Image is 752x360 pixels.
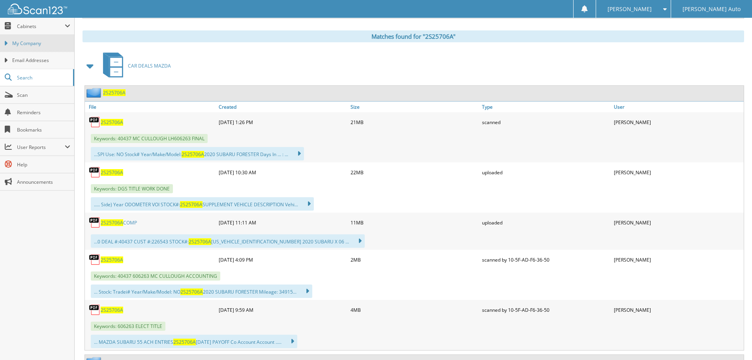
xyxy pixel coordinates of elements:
img: PDF.png [89,304,101,316]
a: 2S25706A [101,256,123,263]
div: Matches found for "2S25706A" [83,30,744,42]
span: [PERSON_NAME] [608,7,652,11]
span: Keywords: DGS TITLE WORK DONE [91,184,173,193]
div: [DATE] 10:30 AM [217,164,349,180]
iframe: Chat Widget [713,322,752,360]
span: Reminders [17,109,70,116]
div: 22MB [349,164,480,180]
span: CAR DEALS MAZDA [128,62,171,69]
div: [DATE] 9:59 AM [217,302,349,318]
a: Type [480,102,612,112]
span: 2S25706A [180,201,203,208]
a: 2S25706A [101,169,123,176]
img: PDF.png [89,254,101,266]
div: ... MAZDA SUBARU 55 ACH ENTRIES [DATE] PAYOFF Co Account Account ..... [91,335,297,348]
div: [PERSON_NAME] [612,302,744,318]
span: 2S25706A [182,151,204,158]
div: scanned by 10-5F-AD-F6-36-50 [480,252,612,268]
span: Announcements [17,179,70,185]
img: scan123-logo-white.svg [8,4,67,14]
div: uploaded [480,164,612,180]
div: 11MB [349,215,480,230]
span: Email Addresses [12,57,70,64]
span: 2S25706A [180,288,203,295]
span: Search [17,74,69,81]
span: Keywords: 40437 MC CULLOUGH LH606263 FINAL [91,134,208,143]
a: Size [349,102,480,112]
span: 2S25706A [173,339,196,345]
a: CAR DEALS MAZDA [98,50,171,81]
div: ... Stock: Tradei# Year/Make/Model: NO 2020 SUBARU FORESTER Mileage: 34915... [91,285,312,298]
span: 2S25706A [189,238,211,245]
div: [DATE] 4:09 PM [217,252,349,268]
div: [PERSON_NAME] [612,215,744,230]
img: PDF.png [89,166,101,178]
div: [PERSON_NAME] [612,252,744,268]
span: Keywords: 40437 606263 MC CULLOUGH ACCOUNTING [91,271,220,281]
div: 4MB [349,302,480,318]
img: PDF.png [89,116,101,128]
div: scanned [480,114,612,130]
div: ...SPI Use: NO Stock# Year/Make/Model: 2020 SUBARU FORESTER Days In ... : ... [91,147,304,160]
div: ...0 DEAL #:40437 CUST #:226543 STOCK#: [US_VEHICLE_IDENTIFICATION_NUMBER] 2020 SUBARU X 06 ... [91,234,365,248]
span: My Company [12,40,70,47]
img: folder2.png [86,88,103,98]
div: [DATE] 11:11 AM [217,215,349,230]
a: User [612,102,744,112]
a: Created [217,102,349,112]
span: User Reports [17,144,65,151]
span: Keywords: 606263 ELECT TITLE [91,322,165,331]
div: uploaded [480,215,612,230]
div: ..... Side) Year ODOMETER VOI STOCK#: SUPPLEMENT VEHICLE DESCRIPTION Vehi... [91,197,314,211]
span: Help [17,161,70,168]
span: Bookmarks [17,126,70,133]
a: 2S25706ACOMP [101,219,137,226]
a: 2S25706A [103,89,126,96]
div: [PERSON_NAME] [612,164,744,180]
span: Cabinets [17,23,65,30]
span: [PERSON_NAME] Auto [683,7,741,11]
span: 2S25706A [101,219,123,226]
div: [DATE] 1:26 PM [217,114,349,130]
div: scanned by 10-5F-AD-F6-36-50 [480,302,612,318]
span: Scan [17,92,70,98]
a: 2S25706A [101,119,123,126]
div: 2MB [349,252,480,268]
img: PDF.png [89,217,101,228]
div: [PERSON_NAME] [612,114,744,130]
a: File [85,102,217,112]
a: 2S25706A [101,307,123,313]
div: 21MB [349,114,480,130]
